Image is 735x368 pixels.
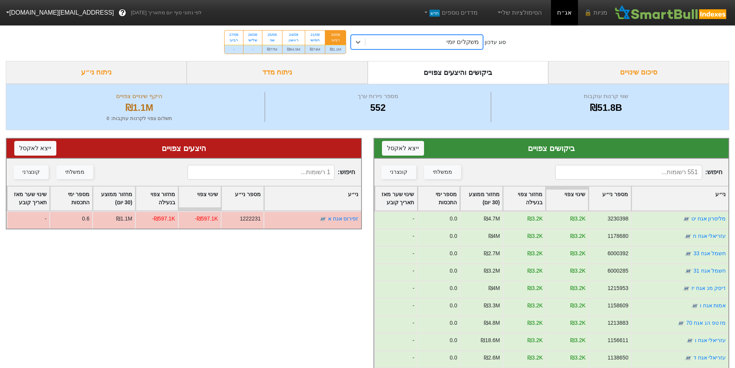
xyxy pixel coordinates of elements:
[488,284,500,292] div: ₪4M
[50,187,92,210] div: Toggle SortBy
[684,354,692,362] img: tase link
[16,92,263,101] div: היקף שינויים צפויים
[570,284,586,292] div: ₪3.2K
[589,187,631,210] div: Toggle SortBy
[188,165,355,180] span: חיפוש :
[310,32,320,37] div: 21/08
[607,215,628,223] div: 3230398
[548,61,729,84] div: סיכום שינויים
[330,37,341,43] div: רביעי
[374,315,417,333] div: -
[527,302,543,310] div: ₪3.2K
[225,45,243,54] div: -
[691,285,726,291] a: דיסק מנ אגח יז
[446,37,479,47] div: משקלים יומי
[267,37,277,43] div: שני
[14,141,56,156] button: ייצא לאקסל
[16,101,263,115] div: ₪1.1M
[14,165,49,179] button: קונצרני
[262,45,282,54] div: ₪77M
[570,267,586,275] div: ₪3.2K
[382,142,721,154] div: ביקושים צפויים
[493,101,719,115] div: ₪51.8B
[555,165,722,180] span: חיפוש :
[229,32,238,37] div: 27/08
[374,246,417,263] div: -
[684,267,692,275] img: tase link
[65,168,84,176] div: ממשלתי
[449,319,457,327] div: 0.0
[493,5,545,20] a: הסימולציות שלי
[368,61,549,84] div: ביקושים והיצעים צפויים
[6,61,187,84] div: ניתוח ני״ע
[449,215,457,223] div: 0.0
[429,10,440,17] span: חדש
[374,229,417,246] div: -
[264,187,361,210] div: Toggle SortBy
[374,298,417,315] div: -
[570,336,586,344] div: ₪3.2K
[607,284,628,292] div: 1215953
[287,37,301,43] div: ראשון
[120,8,125,18] span: ?
[221,187,264,210] div: Toggle SortBy
[570,215,586,223] div: ₪3.2K
[310,37,320,43] div: חמישי
[527,215,543,223] div: ₪3.2K
[483,354,500,362] div: ₪2.6M
[136,187,178,210] div: Toggle SortBy
[570,249,586,258] div: ₪3.2K
[187,61,368,84] div: ניתוח מדד
[686,337,693,344] img: tase link
[424,165,461,179] button: ממשלתי
[682,215,690,223] img: tase link
[607,336,628,344] div: 1156611
[493,92,719,101] div: שווי קרנות עוקבות
[483,319,500,327] div: ₪4.8M
[693,233,726,239] a: עזריאלי אגח ח
[527,354,543,362] div: ₪3.2K
[179,187,221,210] div: Toggle SortBy
[449,284,457,292] div: 0.0
[374,281,417,298] div: -
[527,267,543,275] div: ₪3.2K
[7,187,49,210] div: Toggle SortBy
[570,232,586,240] div: ₪3.2K
[22,168,40,176] div: קונצרני
[374,350,417,368] div: -
[449,249,457,258] div: 0.0
[16,115,263,122] div: תשלום צפוי לקרנות עוקבות : 0
[682,285,690,292] img: tase link
[607,354,628,362] div: 1138650
[691,215,726,222] a: מליסרון אגח יט
[56,165,93,179] button: ממשלתי
[460,187,502,210] div: Toggle SortBy
[546,187,588,210] div: Toggle SortBy
[449,354,457,362] div: 0.0
[693,268,726,274] a: חשמל אגח 31
[449,267,457,275] div: 0.0
[483,267,500,275] div: ₪3.2M
[116,215,132,223] div: ₪1.1M
[684,232,691,240] img: tase link
[374,333,417,350] div: -
[375,187,417,210] div: Toggle SortBy
[287,32,301,37] div: 24/08
[503,187,545,210] div: Toggle SortBy
[607,232,628,240] div: 1178680
[305,45,325,54] div: ₪74M
[7,211,49,229] div: -
[700,302,726,309] a: אמות אגח ו
[694,337,726,343] a: עזריאלי אגח ו
[677,319,685,327] img: tase link
[14,142,353,154] div: היצעים צפויים
[481,336,500,344] div: ₪18.6M
[93,187,135,210] div: Toggle SortBy
[325,45,346,54] div: ₪1.1M
[374,211,417,229] div: -
[449,336,457,344] div: 0.0
[607,267,628,275] div: 6000285
[330,32,341,37] div: 20/08
[229,37,238,43] div: רביעי
[693,250,726,256] a: חשמל אגח 33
